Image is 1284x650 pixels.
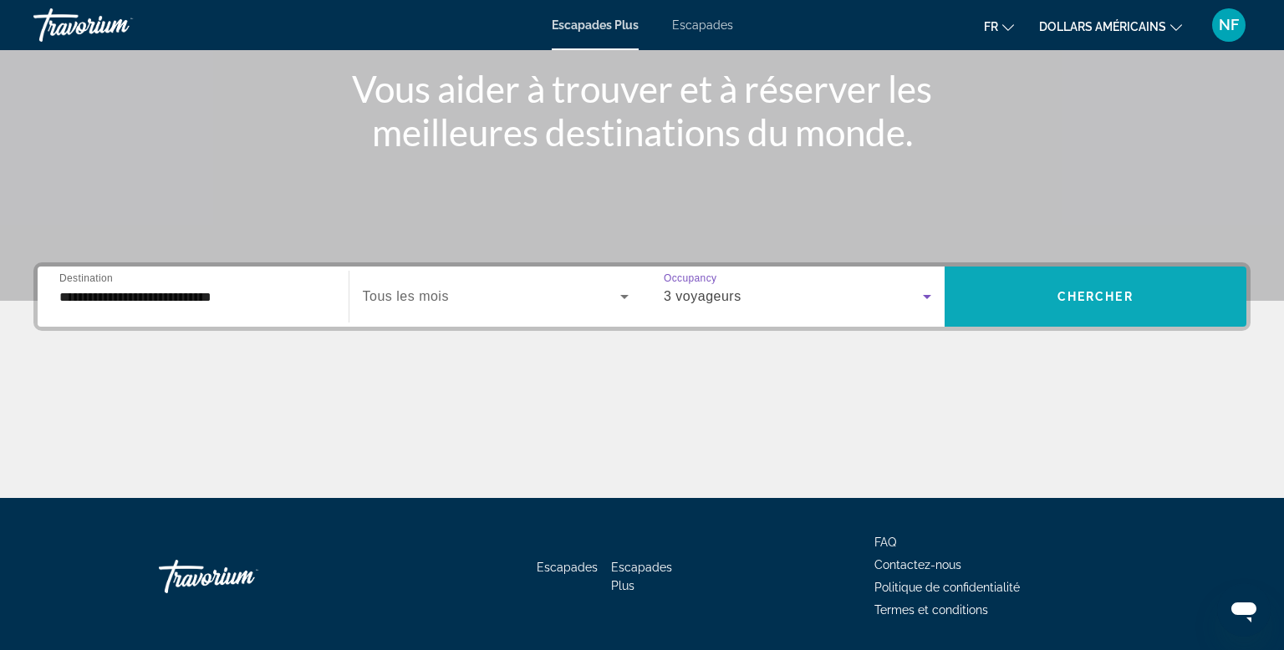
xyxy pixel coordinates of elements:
a: Termes et conditions [874,603,988,617]
h1: Vous aider à trouver et à réserver les meilleures destinations du monde. [329,67,955,154]
span: Chercher [1057,290,1134,303]
span: Occupancy [664,273,716,284]
span: 3 voyageurs [664,289,741,303]
a: Travorium [33,3,201,47]
a: Escapades Plus [611,561,672,592]
a: Travorium [159,551,326,602]
div: Widget de recherche [38,267,1246,327]
iframe: Bouton de lancement de la fenêtre de messagerie [1217,583,1271,637]
span: Destination [59,272,113,283]
a: Escapades Plus [552,18,639,32]
a: Escapades [537,561,598,574]
font: NF [1219,16,1239,33]
button: Chercher [945,267,1247,327]
font: fr [984,20,998,33]
font: dollars américains [1039,20,1166,33]
a: Contactez-nous [874,558,961,571]
a: FAQ [874,536,896,549]
span: Tous les mois [363,289,449,303]
button: Changer de langue [984,14,1014,38]
a: Escapades [672,18,733,32]
button: Changer de devise [1039,14,1182,38]
button: Menu utilisateur [1207,8,1251,43]
a: Politique de confidentialité [874,581,1020,594]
